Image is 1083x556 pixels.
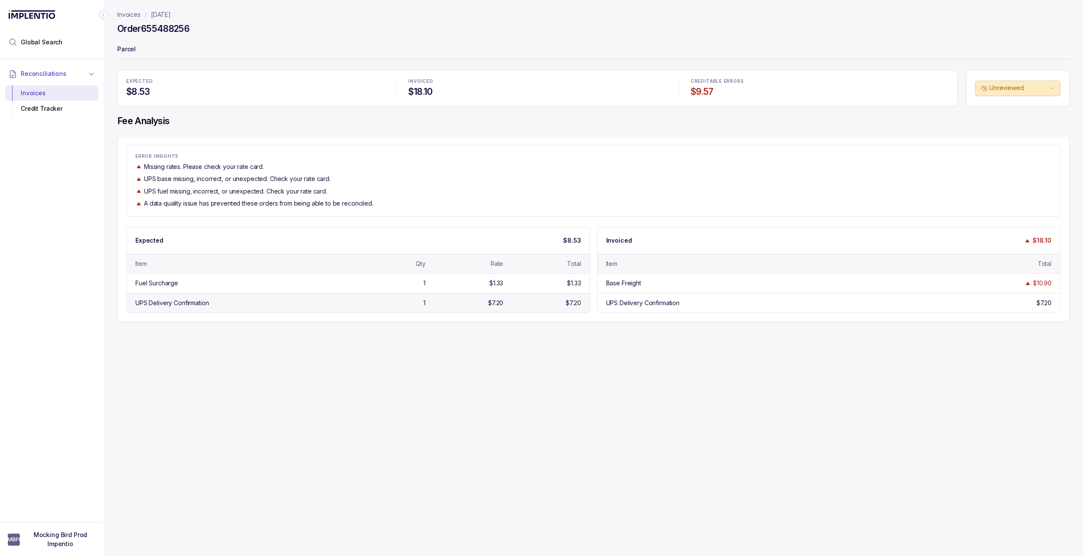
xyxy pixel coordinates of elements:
a: Invoices [117,10,141,19]
div: Credit Tracker [12,101,91,116]
p: Mocking Bird Prod Impentio [25,531,96,548]
div: $1.33 [489,279,503,287]
span: User initials [8,534,20,546]
p: INVOICED [408,79,666,84]
p: Unreviewed [989,84,1048,92]
p: $8.53 [563,236,581,245]
div: 1 [423,279,426,287]
h4: Fee Analysis [117,115,1070,127]
p: UPS base missing, incorrect, or unexpected. Check your rate card. [144,175,331,183]
div: Total [1038,259,1052,268]
div: $7.20 [488,299,503,307]
p: ERROR INSIGHTS [135,154,1052,159]
div: $1.33 [567,279,581,287]
img: trend image [135,188,142,194]
div: 1 [423,299,426,307]
div: Invoices [12,85,91,101]
img: trend image [135,200,142,207]
div: Fuel Surcharge [135,279,178,287]
p: Parcel [117,41,1070,59]
div: UPS Delivery Confirmation [606,299,680,307]
span: Reconciliations [21,69,66,78]
div: UPS Delivery Confirmation [135,299,209,307]
img: trend image [135,176,142,182]
h4: $18.10 [408,86,666,98]
div: Rate [491,259,503,268]
button: User initialsMocking Bird Prod Impentio [8,531,96,548]
div: Reconciliations [5,84,98,119]
button: Reconciliations [5,64,98,83]
p: Expected [135,236,163,245]
div: Item [135,259,147,268]
img: trend image [1024,280,1031,287]
div: $7.20 [1036,299,1052,307]
h4: $9.57 [691,86,948,98]
p: Invoiced [606,236,632,245]
p: UPS fuel missing, incorrect, or unexpected. Check your rate card. [144,187,327,196]
div: $10.90 [1033,279,1052,287]
nav: breadcrumb [117,10,171,19]
div: Qty [416,259,426,268]
div: Base Freight [606,279,641,287]
p: $18.10 [1033,236,1052,245]
p: A data quality issue has prevented these orders from being able to be reconciled. [144,199,373,208]
img: trend image [135,163,142,170]
h4: Order 655488256 [117,23,189,35]
div: $7.20 [566,299,581,307]
div: Collapse Icon [98,9,109,20]
button: Unreviewed [975,81,1061,96]
img: trend image [1024,237,1031,244]
span: Global Search [21,38,63,47]
div: Item [606,259,617,268]
a: [DATE] [151,10,171,19]
p: Missing rates. Please check your rate card. [144,162,264,171]
div: Total [567,259,581,268]
p: CREDITABLE ERRORS [691,79,948,84]
p: EXPECTED [126,79,384,84]
h4: $8.53 [126,86,384,98]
